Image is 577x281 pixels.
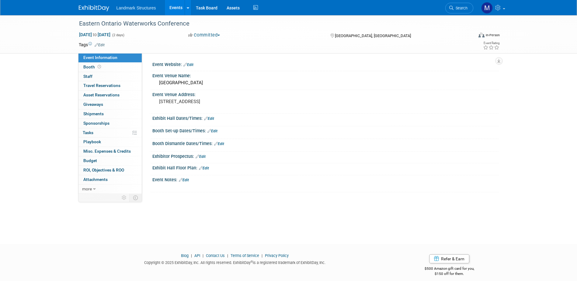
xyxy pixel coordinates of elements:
div: Event Venue Name: [152,71,499,79]
span: | [189,253,193,258]
div: Event Format [437,32,500,41]
a: Travel Reservations [78,81,142,90]
a: Attachments [78,175,142,184]
span: Budget [83,158,97,163]
a: Playbook [78,137,142,147]
a: Budget [78,156,142,165]
a: Staff [78,72,142,81]
div: [GEOGRAPHIC_DATA] [157,78,494,88]
span: Search [454,6,468,10]
a: Tasks [78,128,142,137]
td: Tags [79,42,105,48]
td: Toggle Event Tabs [129,194,142,202]
div: Exhibit Hall Floor Plan: [152,163,499,171]
div: In-Person [485,33,500,37]
span: | [201,253,205,258]
span: Giveaways [83,102,103,107]
a: Blog [181,253,189,258]
a: Privacy Policy [265,253,289,258]
span: Staff [83,74,92,79]
a: Event Information [78,53,142,62]
a: API [194,253,200,258]
a: Edit [207,129,217,133]
span: Attachments [83,177,108,182]
div: Booth Dismantle Dates/Times: [152,139,499,147]
td: Personalize Event Tab Strip [119,194,130,202]
span: Shipments [83,111,104,116]
span: | [260,253,264,258]
div: Copyright © 2025 ExhibitDay, Inc. All rights reserved. ExhibitDay is a registered trademark of Ex... [79,258,391,265]
span: Booth [83,64,102,69]
a: Asset Reservations [78,91,142,100]
a: Edit [199,166,209,170]
div: $150 off for them. [400,271,499,276]
a: ROI, Objectives & ROO [78,166,142,175]
div: Exhibit Hall Dates/Times: [152,114,499,122]
span: to [92,32,98,37]
span: [DATE] [DATE] [79,32,111,37]
a: Shipments [78,109,142,119]
a: Misc. Expenses & Credits [78,147,142,156]
span: (2 days) [112,33,124,37]
img: Maryann Tijerina [481,2,493,14]
pre: [STREET_ADDRESS] [159,99,290,104]
a: Sponsorships [78,119,142,128]
a: more [78,185,142,194]
span: Landmark Structures [116,5,156,10]
span: Event Information [83,55,117,60]
div: Event Rating [483,42,499,45]
span: Asset Reservations [83,92,120,97]
span: | [226,253,230,258]
a: Edit [179,178,189,182]
a: Edit [95,43,105,47]
a: Refer & Earn [429,254,469,263]
a: Giveaways [78,100,142,109]
span: Booth not reserved yet [96,64,102,69]
span: Tasks [83,130,93,135]
span: Travel Reservations [83,83,120,88]
a: Edit [196,154,206,159]
div: Event Notes: [152,175,499,183]
span: Playbook [83,139,101,144]
span: more [82,186,92,191]
a: Terms of Service [231,253,259,258]
img: ExhibitDay [79,5,109,11]
span: Sponsorships [83,121,109,126]
div: Eastern Ontario Waterworks Conference [77,18,464,29]
div: Booth Set-up Dates/Times: [152,126,499,134]
span: ROI, Objectives & ROO [83,168,124,172]
sup: ® [251,260,253,263]
a: Booth [78,63,142,72]
span: [GEOGRAPHIC_DATA], [GEOGRAPHIC_DATA] [335,33,411,38]
button: Committed [186,32,222,38]
a: Search [445,3,473,13]
a: Contact Us [206,253,225,258]
span: Misc. Expenses & Credits [83,149,131,154]
a: Edit [183,63,193,67]
div: Exhibitor Prospectus: [152,152,499,160]
div: $500 Amazon gift card for you, [400,262,499,276]
div: Event Venue Address: [152,90,499,98]
a: Edit [204,116,214,121]
div: Event Website: [152,60,499,68]
img: Format-Inperson.png [478,33,485,37]
a: Edit [214,142,224,146]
